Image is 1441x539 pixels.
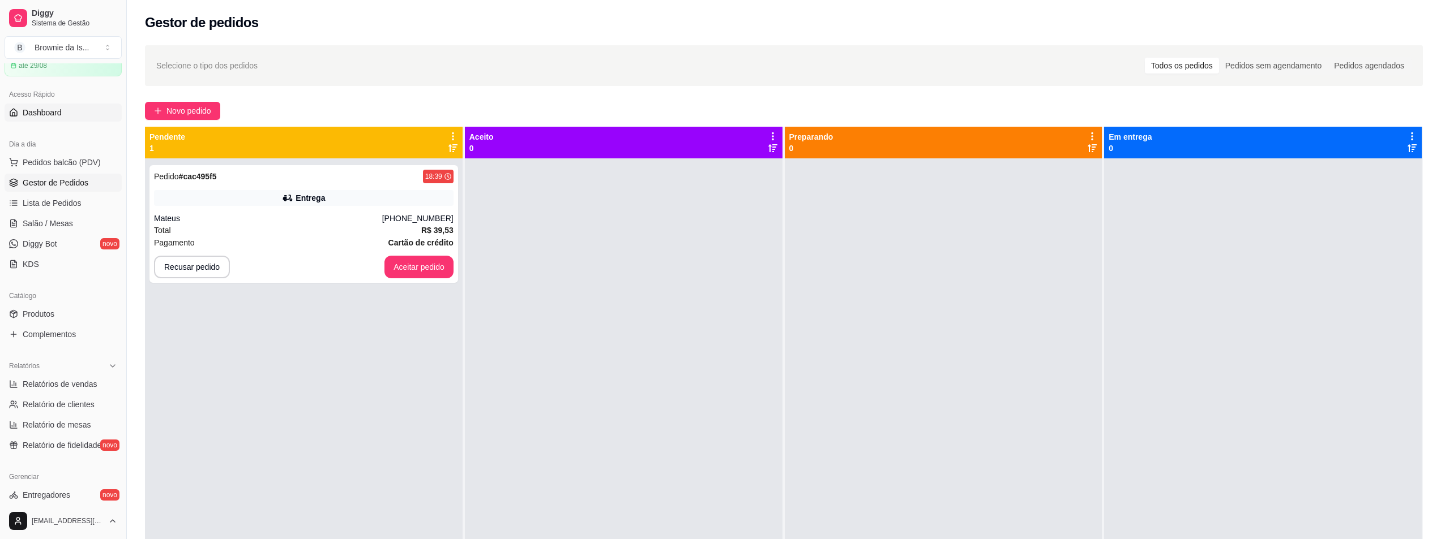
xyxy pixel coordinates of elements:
span: Entregadores [23,489,70,501]
strong: # cac495f5 [179,172,217,181]
div: Pedidos sem agendamento [1219,58,1328,74]
div: Dia a dia [5,135,122,153]
a: Relatórios de vendas [5,375,122,393]
div: Mateus [154,213,382,224]
a: KDS [5,255,122,273]
span: Lista de Pedidos [23,197,82,209]
button: Select a team [5,36,122,59]
a: Relatório de clientes [5,395,122,413]
p: Em entrega [1109,131,1152,143]
span: Pagamento [154,236,195,249]
a: DiggySistema de Gestão [5,5,122,32]
span: Diggy [32,8,117,19]
span: Pedido [154,172,179,181]
div: Gerenciar [5,468,122,486]
a: Entregadoresnovo [5,486,122,504]
button: Aceitar pedido [384,256,454,278]
span: KDS [23,258,39,270]
p: Aceito [469,131,494,143]
a: Dashboard [5,104,122,122]
span: [EMAIL_ADDRESS][DOMAIN_NAME] [32,516,104,525]
button: Recusar pedido [154,256,230,278]
p: 1 [149,143,185,154]
a: Relatório de mesas [5,416,122,434]
p: Preparando [789,131,833,143]
p: 0 [469,143,494,154]
span: Complementos [23,329,76,340]
p: 0 [789,143,833,154]
a: Diggy Botnovo [5,235,122,253]
span: Gestor de Pedidos [23,177,88,188]
span: plus [154,107,162,115]
a: Produtos [5,305,122,323]
span: Relatório de clientes [23,399,95,410]
span: Sistema de Gestão [32,19,117,28]
div: Brownie da Is ... [35,42,89,53]
span: Dashboard [23,107,62,118]
div: Entrega [296,192,325,204]
a: Salão / Mesas [5,214,122,232]
div: Catálogo [5,287,122,305]
div: Todos os pedidos [1145,58,1219,74]
a: Relatório de fidelidadenovo [5,436,122,454]
div: Pedidos agendados [1328,58,1410,74]
button: Pedidos balcão (PDV) [5,153,122,171]
a: Lista de Pedidos [5,194,122,212]
span: B [14,42,25,53]
span: Selecione o tipo dos pedidos [156,59,258,72]
span: Relatório de mesas [23,419,91,430]
span: Relatório de fidelidade [23,439,101,451]
article: até 29/08 [19,61,47,70]
div: 18:39 [425,172,442,181]
p: Pendente [149,131,185,143]
strong: Cartão de crédito [388,238,454,247]
span: Novo pedido [166,105,211,117]
a: Gestor de Pedidos [5,174,122,192]
a: Complementos [5,325,122,343]
div: [PHONE_NUMBER] [382,213,454,224]
strong: R$ 39,53 [421,226,454,235]
button: Novo pedido [145,102,220,120]
h2: Gestor de pedidos [145,14,259,32]
span: Salão / Mesas [23,218,73,229]
span: Diggy Bot [23,238,57,249]
span: Total [154,224,171,236]
button: [EMAIL_ADDRESS][DOMAIN_NAME] [5,507,122,534]
span: Relatórios [9,361,40,370]
span: Pedidos balcão (PDV) [23,157,101,168]
span: Relatórios de vendas [23,378,97,390]
p: 0 [1109,143,1152,154]
div: Acesso Rápido [5,85,122,104]
span: Produtos [23,308,54,320]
